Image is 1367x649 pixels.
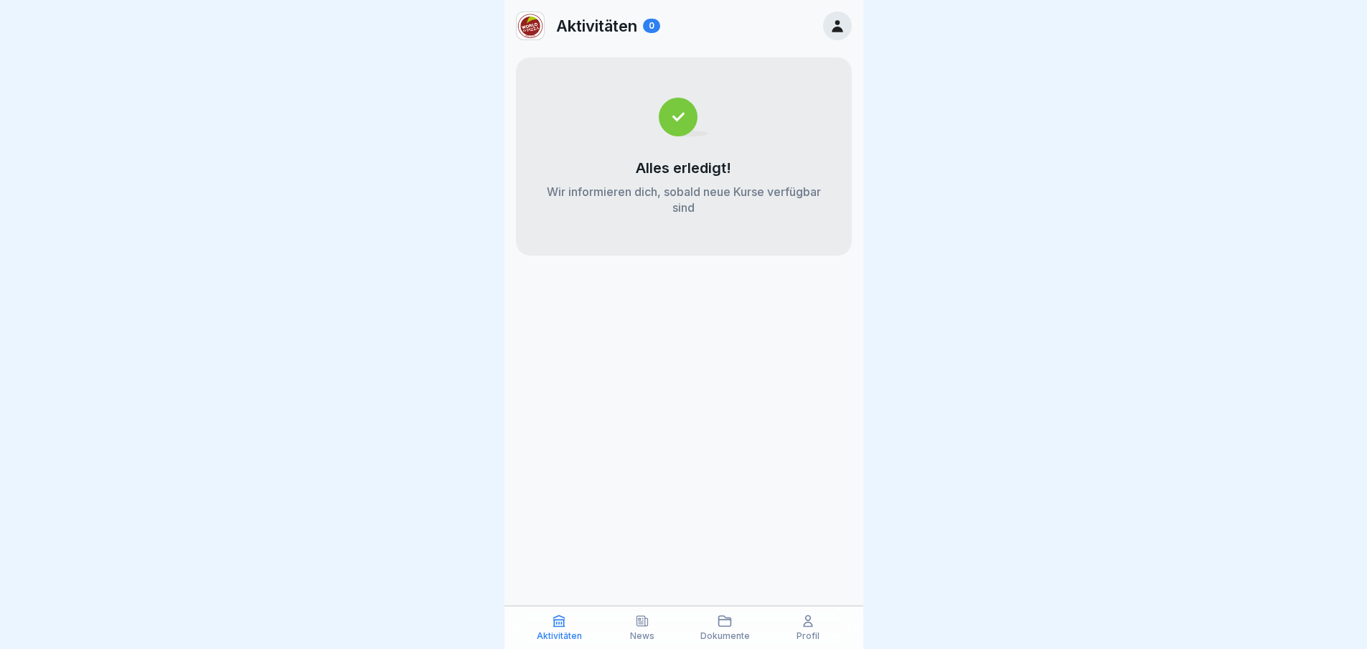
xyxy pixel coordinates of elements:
[636,159,731,177] p: Alles erledigt!
[545,184,823,215] p: Wir informieren dich, sobald neue Kurse verfügbar sind
[517,12,544,39] img: wpjn4gtn6o310phqx1r289if.png
[643,19,660,33] div: 0
[556,17,637,35] p: Aktivitäten
[797,631,819,641] p: Profil
[630,631,654,641] p: News
[700,631,750,641] p: Dokumente
[659,98,708,136] img: completed.svg
[537,631,582,641] p: Aktivitäten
